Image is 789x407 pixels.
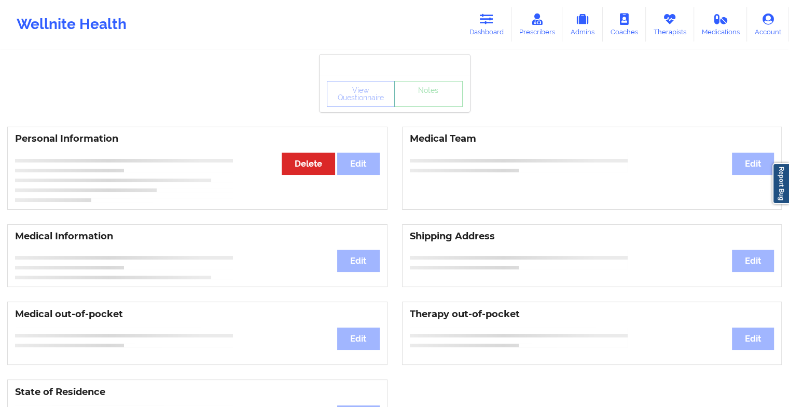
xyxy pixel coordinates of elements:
[410,230,774,242] h3: Shipping Address
[694,7,748,42] a: Medications
[15,230,380,242] h3: Medical Information
[282,153,335,175] button: Delete
[603,7,646,42] a: Coaches
[15,133,380,145] h3: Personal Information
[511,7,563,42] a: Prescribers
[410,133,774,145] h3: Medical Team
[747,7,789,42] a: Account
[462,7,511,42] a: Dashboard
[646,7,694,42] a: Therapists
[772,163,789,204] a: Report Bug
[15,386,380,398] h3: State of Residence
[410,308,774,320] h3: Therapy out-of-pocket
[15,308,380,320] h3: Medical out-of-pocket
[562,7,603,42] a: Admins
